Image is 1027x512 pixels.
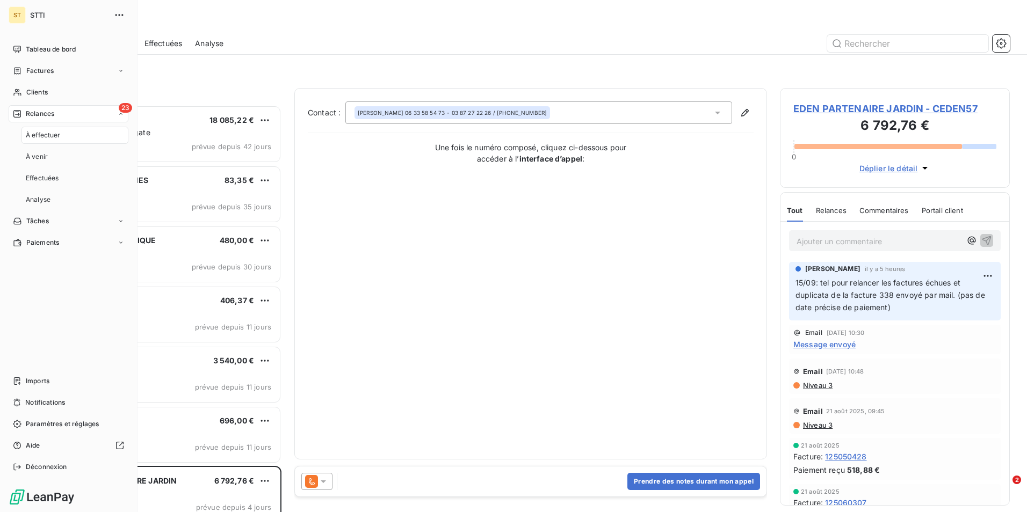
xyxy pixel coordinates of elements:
span: Email [805,330,822,336]
span: Facture : [793,451,823,462]
span: EDEN PARTENAIRE JARDIN - CEDEN57 [793,101,996,116]
span: 18 085,22 € [209,115,254,125]
span: 518,88 € [847,464,880,476]
span: Relance Gardengate [77,128,150,137]
span: prévue depuis 11 jours [195,443,271,451]
span: STTI [30,11,107,19]
span: [DATE] 10:30 [827,330,865,336]
span: Paiements [26,238,59,247]
span: 406,37 € [220,296,254,305]
p: Une fois le numéro composé, cliquez ci-dessous pour accéder à l’ : [423,142,638,164]
span: 23 [119,103,132,113]
span: Déplier le détail [859,163,918,174]
span: [PERSON_NAME] [805,264,860,274]
span: Email [803,407,823,415]
span: il y a 5 heures [865,266,905,272]
span: Analyse [195,38,223,49]
span: prévue depuis 4 jours [196,503,271,511]
div: - 03 87 27 22 26 / [PHONE_NUMBER] [358,109,547,116]
span: 696,00 € [220,416,254,425]
label: Contact : [308,107,345,118]
span: Portail client [922,206,963,215]
span: À effectuer [26,130,61,140]
div: ST [9,6,26,24]
span: 0 [792,152,796,161]
span: Message envoyé [793,339,856,350]
span: Paiement reçu [793,464,845,476]
span: Notifications [25,398,65,407]
span: [DATE] 10:48 [826,368,864,375]
span: prévue depuis 11 jours [195,383,271,391]
button: Déplier le détail [856,162,934,174]
span: prévue depuis 11 jours [195,323,271,331]
span: [PERSON_NAME] 06 33 58 54 73 [358,109,445,116]
input: Rechercher [827,35,988,52]
span: 21 août 2025, 09:45 [826,408,885,414]
img: Logo LeanPay [9,488,75,506]
span: Imports [26,376,49,386]
a: Aide [9,437,128,454]
span: 21 août 2025 [801,488,840,495]
span: Analyse [26,195,50,204]
button: Prendre des notes durant mon appel [627,473,760,490]
span: 15/09: tel pour relancer les factures échues et duplicata de la facture 338 envoyé par mail. (pas... [795,278,987,312]
span: 125050428 [825,451,866,462]
span: prévue depuis 30 jours [192,262,271,271]
span: Aide [26,441,40,450]
span: Déconnexion [26,462,67,472]
span: À venir [26,152,48,162]
span: Commentaires [859,206,909,215]
span: Facture : [793,497,823,508]
strong: interface d’appel [519,154,583,163]
span: Email [803,367,823,376]
span: 480,00 € [220,236,254,245]
span: Relances [816,206,847,215]
span: 6 792,76 € [214,476,255,485]
span: 21 août 2025 [801,442,840,449]
iframe: Intercom live chat [990,476,1016,501]
span: Effectuées [26,173,59,183]
span: 3 540,00 € [213,356,255,365]
span: 125060307 [825,497,866,508]
div: grid [52,105,281,512]
span: Niveau 3 [802,381,833,390]
span: 83,35 € [225,175,254,185]
span: Effectuées [144,38,183,49]
span: Relances [26,109,54,119]
span: Tâches [26,216,49,226]
h3: 6 792,76 € [793,116,996,137]
span: Clients [26,87,48,97]
span: Niveau 3 [802,421,833,429]
span: prévue depuis 35 jours [192,202,271,211]
span: Paramètres et réglages [26,419,99,429]
span: Tableau de bord [26,45,76,54]
span: 2 [1012,476,1021,484]
span: Tout [787,206,803,215]
span: prévue depuis 42 jours [192,142,271,151]
span: Factures [26,66,54,76]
